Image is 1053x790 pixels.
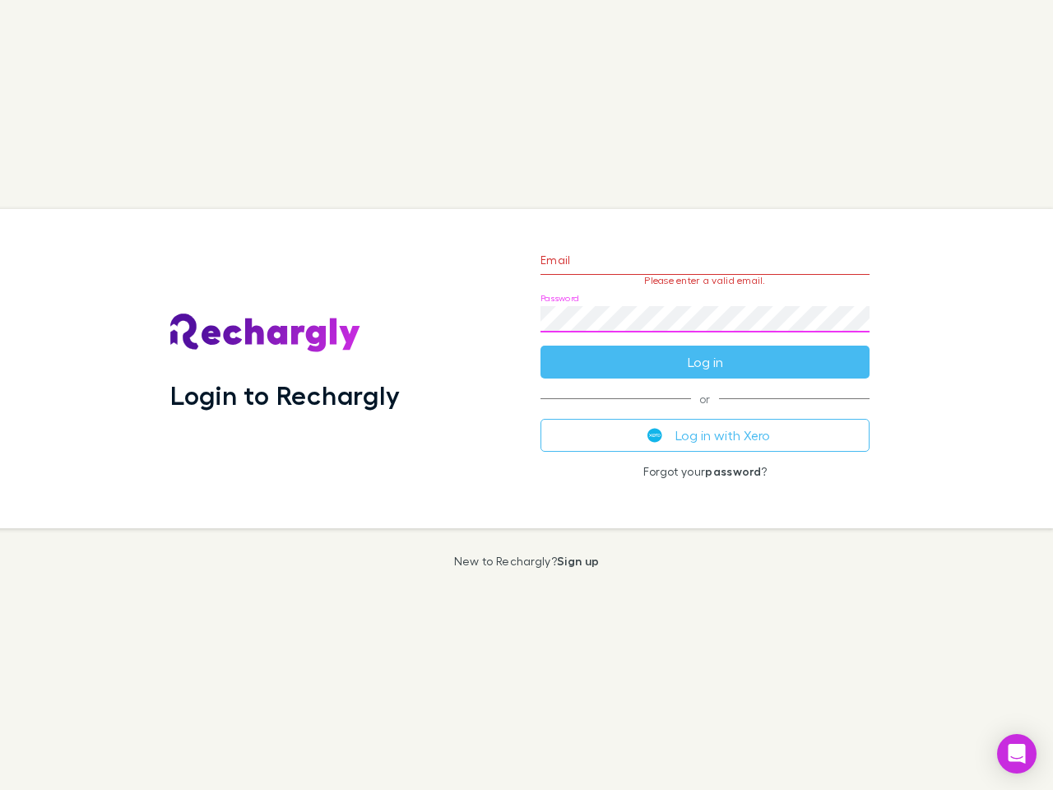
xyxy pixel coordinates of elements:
[170,379,400,411] h1: Login to Rechargly
[454,555,600,568] p: New to Rechargly?
[540,275,870,286] p: Please enter a valid email.
[647,428,662,443] img: Xero's logo
[540,346,870,379] button: Log in
[540,292,579,304] label: Password
[540,398,870,399] span: or
[557,554,599,568] a: Sign up
[540,419,870,452] button: Log in with Xero
[540,465,870,478] p: Forgot your ?
[997,734,1037,774] div: Open Intercom Messenger
[705,464,761,478] a: password
[170,314,361,353] img: Rechargly's Logo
